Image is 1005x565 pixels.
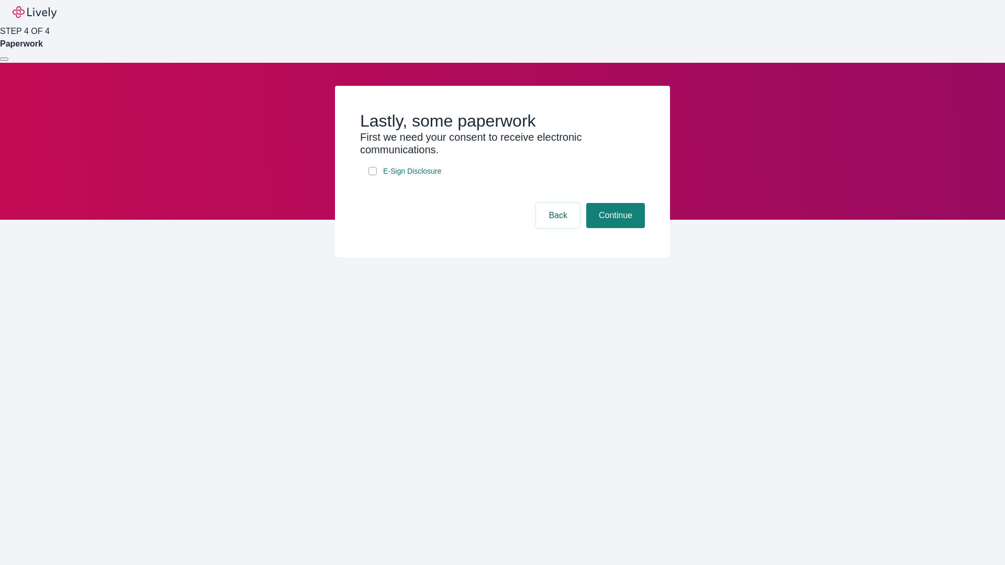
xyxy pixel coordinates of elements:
span: E-Sign Disclosure [383,166,441,177]
h3: First we need your consent to receive electronic communications. [360,131,645,156]
h2: Lastly, some paperwork [360,111,645,131]
button: Back [536,203,580,228]
a: e-sign disclosure document [381,165,443,178]
button: Continue [586,203,645,228]
img: Lively [13,6,57,19]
